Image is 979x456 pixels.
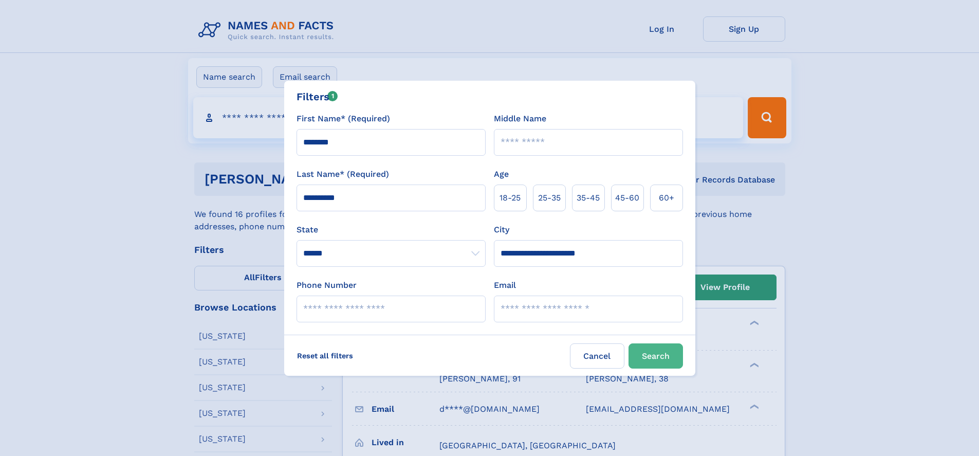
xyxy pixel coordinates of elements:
[494,168,509,180] label: Age
[659,192,674,204] span: 60+
[297,89,338,104] div: Filters
[577,192,600,204] span: 35‑45
[297,113,390,125] label: First Name* (Required)
[297,168,389,180] label: Last Name* (Required)
[500,192,521,204] span: 18‑25
[290,343,360,368] label: Reset all filters
[494,224,509,236] label: City
[297,279,357,291] label: Phone Number
[494,279,516,291] label: Email
[297,224,486,236] label: State
[629,343,683,369] button: Search
[615,192,639,204] span: 45‑60
[538,192,561,204] span: 25‑35
[494,113,546,125] label: Middle Name
[570,343,624,369] label: Cancel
